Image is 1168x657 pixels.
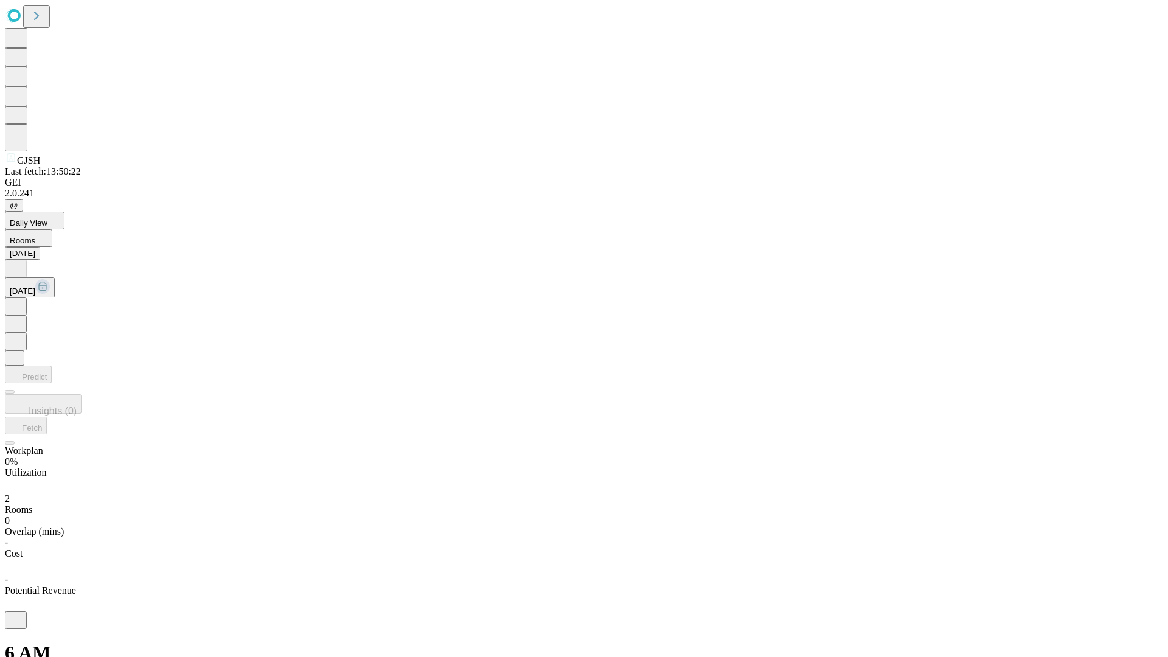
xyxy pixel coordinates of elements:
button: Fetch [5,417,47,434]
div: 2.0.241 [5,188,1163,199]
button: Insights (0) [5,394,82,414]
span: Insights (0) [29,406,77,416]
span: 2 [5,493,10,504]
span: [DATE] [10,287,35,296]
span: Last fetch: 13:50:22 [5,166,81,176]
span: - [5,537,8,547]
span: 0 [5,515,10,526]
div: GEI [5,177,1163,188]
span: Potential Revenue [5,585,76,596]
span: Rooms [5,504,32,515]
span: - [5,574,8,585]
span: Overlap (mins) [5,526,64,537]
button: @ [5,199,23,212]
span: Workplan [5,445,43,456]
button: [DATE] [5,277,55,297]
span: Daily View [10,218,47,228]
span: GJSH [17,155,40,165]
span: Cost [5,548,23,558]
span: Rooms [10,236,35,245]
button: Rooms [5,229,52,247]
button: Predict [5,366,52,383]
button: [DATE] [5,247,40,260]
span: Utilization [5,467,46,478]
span: 0% [5,456,18,467]
button: Daily View [5,212,64,229]
span: @ [10,201,18,210]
